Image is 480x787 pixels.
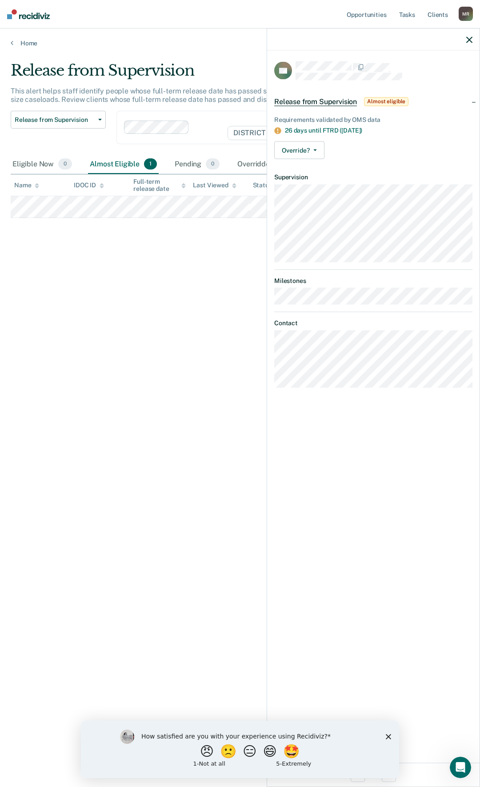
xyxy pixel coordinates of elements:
[274,141,324,159] button: Override?
[206,158,220,170] span: 0
[236,155,293,174] div: Overridden
[74,182,104,189] div: IDOC ID
[274,319,472,327] dt: Contact
[15,116,95,124] span: Release from Supervision
[11,87,435,104] p: This alert helps staff identify people whose full-term release date has passed so that they can b...
[274,277,472,284] dt: Milestones
[267,87,480,116] div: Release from SupervisionAlmost eligible
[7,9,50,19] img: Recidiviz
[133,178,186,193] div: Full-term release date
[193,182,236,189] div: Last Viewed
[58,158,72,170] span: 0
[11,39,469,47] a: Home
[285,127,472,134] div: 26 days until FTRD ([DATE])
[88,155,159,174] div: Almost Eligible
[228,126,387,140] span: DISTRICT OFFICE 5, [GEOGRAPHIC_DATA]
[81,721,399,778] iframe: Survey by Kim from Recidiviz
[14,182,39,189] div: Name
[173,155,221,174] div: Pending
[459,7,473,21] div: M R
[253,182,272,189] div: Status
[144,158,157,170] span: 1
[450,757,471,778] iframe: Intercom live chat
[11,155,74,174] div: Eligible Now
[11,61,443,87] div: Release from Supervision
[274,97,357,106] span: Release from Supervision
[274,174,472,181] dt: Supervision
[274,116,472,123] div: Requirements validated by OMS data
[364,97,408,106] span: Almost eligible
